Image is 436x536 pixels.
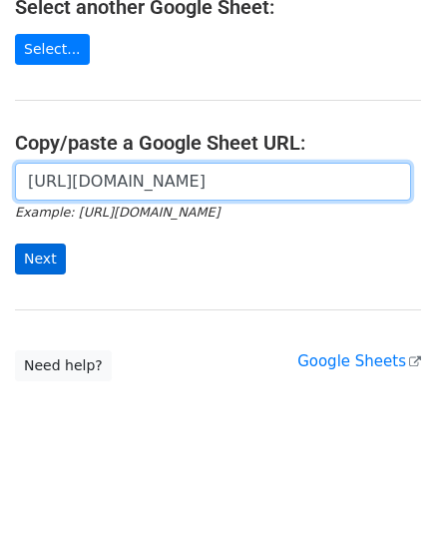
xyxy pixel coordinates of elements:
a: Select... [15,34,90,65]
a: Google Sheets [297,352,421,370]
input: Next [15,244,66,274]
input: Paste your Google Sheet URL here [15,163,411,201]
iframe: Chat Widget [336,440,436,536]
small: Example: [URL][DOMAIN_NAME] [15,205,219,220]
a: Need help? [15,350,112,381]
h4: Copy/paste a Google Sheet URL: [15,131,421,155]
